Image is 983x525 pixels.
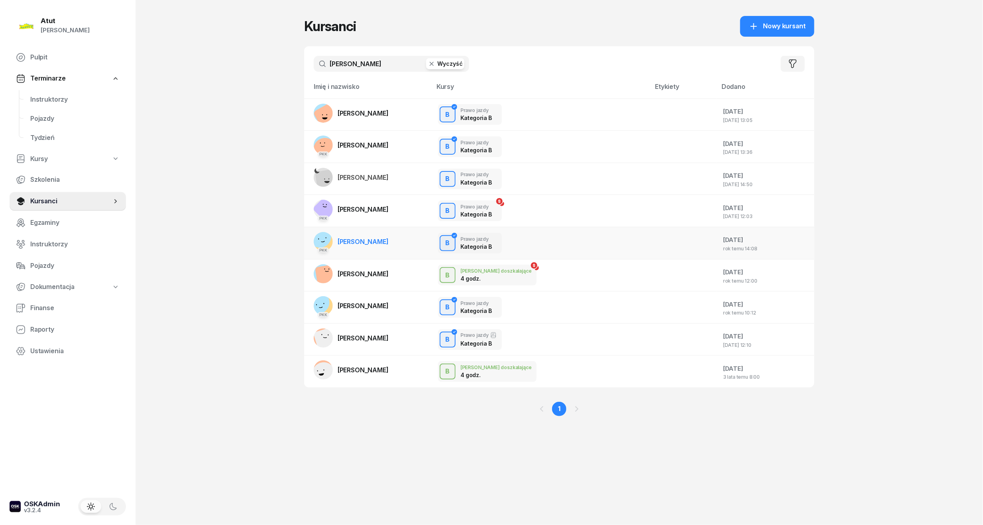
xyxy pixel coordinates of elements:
[440,106,456,122] button: B
[723,171,808,181] div: [DATE]
[314,264,389,283] a: [PERSON_NAME]
[338,334,389,342] span: [PERSON_NAME]
[314,168,389,187] a: [PERSON_NAME]
[440,267,456,283] button: B
[442,172,453,186] div: B
[314,200,389,219] a: PKK[PERSON_NAME]
[460,340,497,347] div: Kategoria B
[440,332,456,348] button: B
[460,332,497,338] div: Prawo jazdy
[30,346,120,356] span: Ustawienia
[304,81,432,98] th: Imię i nazwisko
[460,211,492,218] div: Kategoria B
[723,364,808,374] div: [DATE]
[460,147,492,153] div: Kategoria B
[304,19,356,33] h1: Kursanci
[723,310,808,315] div: rok temu 10:12
[30,239,120,250] span: Instruktorzy
[723,203,808,213] div: [DATE]
[723,214,808,219] div: [DATE] 12:03
[723,182,808,187] div: [DATE] 14:50
[723,342,808,348] div: [DATE] 12:10
[338,238,389,246] span: [PERSON_NAME]
[318,216,329,221] div: PKK
[30,303,120,313] span: Finanse
[440,235,456,251] button: B
[460,301,492,306] div: Prawo jazdy
[723,267,808,277] div: [DATE]
[314,360,389,379] a: [PERSON_NAME]
[10,213,126,232] a: Egzaminy
[24,90,126,109] a: Instruktorzy
[30,94,120,105] span: Instruktorzy
[552,402,566,416] a: 1
[440,203,456,219] button: B
[10,342,126,361] a: Ustawienia
[651,81,717,98] th: Etykiety
[10,192,126,211] a: Kursanci
[338,141,389,149] span: [PERSON_NAME]
[10,170,126,189] a: Szkolenia
[460,275,502,282] div: 4 godz.
[440,139,456,155] button: B
[338,173,389,181] span: [PERSON_NAME]
[723,246,808,251] div: rok temu 14:08
[460,172,492,177] div: Prawo jazdy
[314,136,389,155] a: PKK[PERSON_NAME]
[30,154,48,164] span: Kursy
[460,307,492,314] div: Kategoria B
[30,282,75,292] span: Dokumentacja
[30,73,65,84] span: Terminarze
[723,149,808,155] div: [DATE] 13:36
[723,118,808,123] div: [DATE] 13:05
[10,278,126,296] a: Dokumentacja
[10,299,126,318] a: Finanse
[460,372,502,378] div: 4 godz.
[338,109,389,117] span: [PERSON_NAME]
[318,248,329,253] div: PKK
[460,114,492,121] div: Kategoria B
[314,104,389,123] a: [PERSON_NAME]
[314,232,389,251] a: PKK[PERSON_NAME]
[10,320,126,339] a: Raporty
[30,52,120,63] span: Pulpit
[442,365,453,378] div: B
[338,366,389,374] span: [PERSON_NAME]
[442,236,453,250] div: B
[426,58,464,69] button: Wyczyść
[460,243,492,250] div: Kategoria B
[763,21,806,31] span: Nowy kursant
[442,204,453,218] div: B
[723,299,808,310] div: [DATE]
[723,235,808,245] div: [DATE]
[24,501,60,507] div: OSKAdmin
[30,175,120,185] span: Szkolenia
[318,312,329,317] div: PKK
[717,81,814,98] th: Dodano
[442,333,453,346] div: B
[314,56,469,72] input: Szukaj
[24,507,60,513] div: v3.2.4
[442,269,453,282] div: B
[10,69,126,88] a: Terminarze
[30,133,120,143] span: Tydzień
[24,109,126,128] a: Pojazdy
[723,278,808,283] div: rok temu 12:00
[338,205,389,213] span: [PERSON_NAME]
[460,365,532,370] div: [PERSON_NAME] doszkalające
[10,501,21,512] img: logo-xs-dark@2x.png
[723,374,808,379] div: 3 lata temu 8:00
[314,328,389,348] a: [PERSON_NAME]
[442,301,453,314] div: B
[30,196,112,206] span: Kursanci
[10,48,126,67] a: Pulpit
[10,235,126,254] a: Instruktorzy
[723,106,808,117] div: [DATE]
[460,268,532,273] div: [PERSON_NAME] doszkalające
[723,331,808,342] div: [DATE]
[460,204,492,209] div: Prawo jazdy
[442,140,453,153] div: B
[460,140,492,145] div: Prawo jazdy
[338,302,389,310] span: [PERSON_NAME]
[318,151,329,157] div: PKK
